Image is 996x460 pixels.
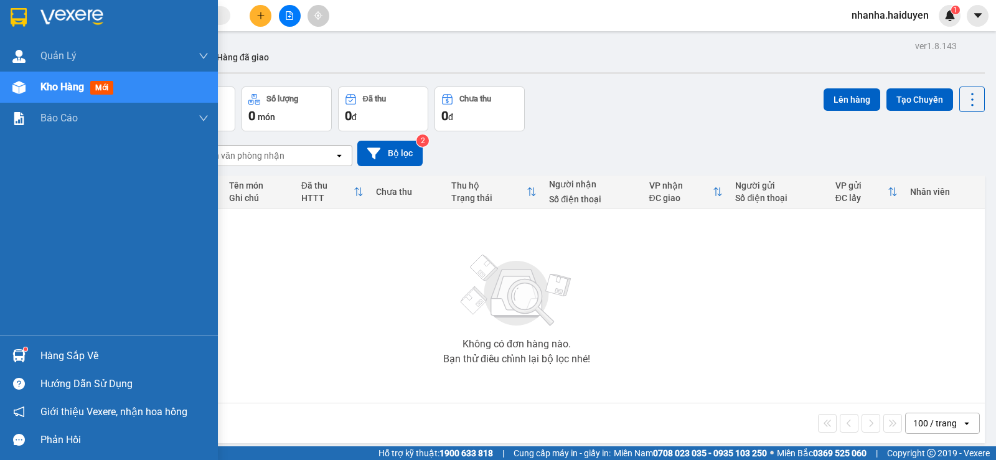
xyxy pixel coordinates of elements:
div: VP gửi [835,181,888,190]
div: Bạn thử điều chỉnh lại bộ lọc nhé! [443,354,590,364]
th: Toggle SortBy [829,176,904,209]
div: Số điện thoại [549,194,636,204]
th: Toggle SortBy [445,176,543,209]
span: copyright [927,449,936,458]
span: mới [90,81,113,95]
img: svg+xml;base64,PHN2ZyBjbGFzcz0ibGlzdC1wbHVnX19zdmciIHhtbG5zPSJodHRwOi8vd3d3LnczLm9yZy8yMDAwL3N2Zy... [454,247,579,334]
div: HTTT [301,193,354,203]
div: Không có đơn hàng nào. [463,339,571,349]
img: solution-icon [12,112,26,125]
span: aim [314,11,322,20]
th: Toggle SortBy [643,176,730,209]
span: plus [256,11,265,20]
sup: 1 [951,6,960,14]
span: down [199,113,209,123]
span: 1 [953,6,957,14]
div: VP nhận [649,181,713,190]
button: caret-down [967,5,989,27]
div: Chọn văn phòng nhận [199,149,284,162]
strong: 0708 023 035 - 0935 103 250 [653,448,767,458]
img: logo-vxr [11,8,27,27]
span: message [13,434,25,446]
button: Số lượng0món [242,87,332,131]
span: Giới thiệu Vexere, nhận hoa hồng [40,404,187,420]
span: caret-down [972,10,984,21]
div: Số lượng [266,95,298,103]
div: Phản hồi [40,431,209,449]
span: Báo cáo [40,110,78,126]
div: Hướng dẫn sử dụng [40,375,209,393]
span: 0 [345,108,352,123]
button: Hàng đã giao [207,42,279,72]
sup: 2 [416,134,429,147]
div: Chưa thu [376,187,438,197]
strong: 0369 525 060 [813,448,867,458]
span: Kho hàng [40,81,84,93]
button: aim [308,5,329,27]
button: file-add [279,5,301,27]
span: nhanha.haiduyen [842,7,939,23]
button: plus [250,5,271,27]
span: question-circle [13,378,25,390]
strong: 1900 633 818 [439,448,493,458]
span: đ [352,112,357,122]
div: Ghi chú [229,193,289,203]
button: Chưa thu0đ [435,87,525,131]
span: Hỗ trợ kỹ thuật: [378,446,493,460]
span: Miền Bắc [777,446,867,460]
span: notification [13,406,25,418]
div: ĐC giao [649,193,713,203]
th: Toggle SortBy [295,176,370,209]
div: 100 / trang [913,417,957,429]
span: down [199,51,209,61]
span: ⚪️ [770,451,774,456]
span: đ [448,112,453,122]
div: Thu hộ [451,181,527,190]
div: Nhân viên [910,187,979,197]
div: ver 1.8.143 [915,39,957,53]
span: | [502,446,504,460]
span: món [258,112,275,122]
svg: open [334,151,344,161]
div: Trạng thái [451,193,527,203]
sup: 1 [24,347,27,351]
div: Đã thu [301,181,354,190]
span: | [876,446,878,460]
span: 0 [441,108,448,123]
button: Tạo Chuyến [886,88,953,111]
img: warehouse-icon [12,50,26,63]
span: Miền Nam [614,446,767,460]
div: Chưa thu [459,95,491,103]
div: Đã thu [363,95,386,103]
div: ĐC lấy [835,193,888,203]
div: Hàng sắp về [40,347,209,365]
svg: open [962,418,972,428]
div: Số điện thoại [735,193,822,203]
img: icon-new-feature [944,10,956,21]
div: Người gửi [735,181,822,190]
span: 0 [248,108,255,123]
div: Tên món [229,181,289,190]
img: warehouse-icon [12,81,26,94]
button: Đã thu0đ [338,87,428,131]
button: Bộ lọc [357,141,423,166]
span: Quản Lý [40,48,77,63]
div: Người nhận [549,179,636,189]
img: warehouse-icon [12,349,26,362]
span: Cung cấp máy in - giấy in: [514,446,611,460]
span: file-add [285,11,294,20]
button: Lên hàng [824,88,880,111]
